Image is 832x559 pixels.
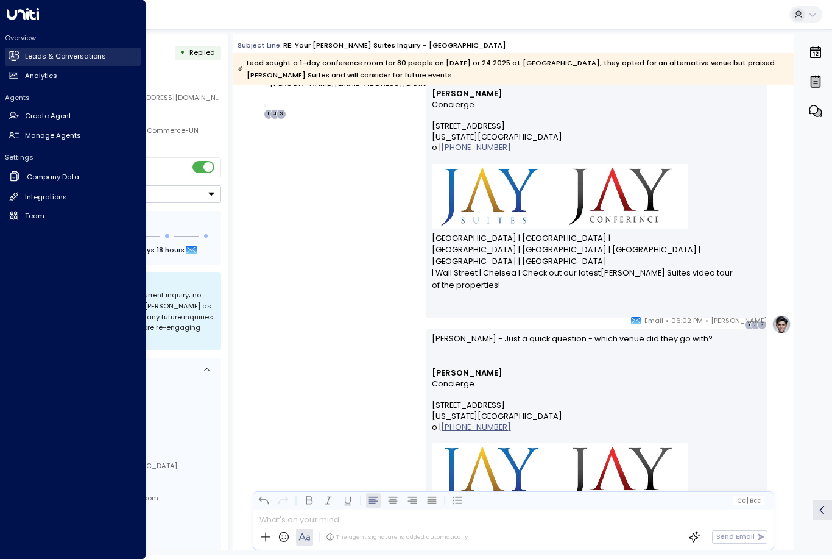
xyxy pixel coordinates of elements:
[25,71,57,81] h2: Analytics
[705,315,708,327] span: •
[432,279,500,291] span: of the properties!
[326,533,468,541] div: The agent signature is added automatically
[772,315,791,334] img: profile-logo.png
[5,152,141,162] h2: Settings
[25,111,71,121] h2: Create Agent
[432,443,688,509] img: https://www.jaysuites.com/
[737,497,761,504] span: Cc Bcc
[180,44,185,62] div: •
[432,411,562,422] span: [US_STATE][GEOGRAPHIC_DATA]
[238,57,788,81] div: Lead sought a 1-day conference room for 80 people on [DATE] or 24 2025 at [GEOGRAPHIC_DATA]; they...
[644,315,663,327] span: Email
[432,164,688,230] img: https://www.jaysuites.com/
[25,211,44,221] h2: Team
[432,88,502,99] span: [PERSON_NAME]
[5,48,141,66] a: Leads & Conversations
[5,107,141,126] a: Create Agent
[256,493,271,508] button: Undo
[711,315,767,327] span: [PERSON_NAME]
[238,40,282,50] span: Subject Line:
[432,132,562,143] span: [US_STATE][GEOGRAPHIC_DATA]
[432,88,761,291] div: Signature
[276,493,291,508] button: Redo
[5,167,141,187] a: Company Data
[432,379,474,390] span: Concierge
[432,121,505,132] span: [STREET_ADDRESS]
[5,33,141,43] h2: Overview
[666,315,669,327] span: •
[733,496,764,505] button: Cc|Bcc
[25,130,81,141] h2: Manage Agents
[747,497,749,504] span: |
[432,400,505,411] span: [STREET_ADDRESS]
[432,232,761,268] span: [GEOGRAPHIC_DATA] | [GEOGRAPHIC_DATA] | [GEOGRAPHIC_DATA] | [GEOGRAPHIC_DATA] | [GEOGRAPHIC_DATA]...
[432,368,502,379] span: [PERSON_NAME]
[432,333,713,344] span: [PERSON_NAME] - Just a quick question - which venue did they go with?
[671,315,703,327] span: 06:02 PM
[283,40,506,51] div: RE: Your [PERSON_NAME] Suites Inquiry - [GEOGRAPHIC_DATA]
[432,267,601,279] span: | Wall Street | Chelsea I Check out our latest
[5,188,141,206] a: Integrations
[5,126,141,144] a: Manage Agents
[432,422,511,433] span: o |
[5,207,141,225] a: Team
[5,66,141,85] a: Analytics
[432,99,474,110] span: Concierge
[441,422,511,433] a: [PHONE_NUMBER]
[189,48,215,57] span: Replied
[5,93,141,102] h2: Agents
[601,267,733,279] a: [PERSON_NAME] Suites video tour
[27,172,79,182] h2: Company Data
[441,142,511,153] a: [PHONE_NUMBER]
[432,142,511,153] span: o |
[25,192,67,202] h2: Integrations
[25,51,106,62] h2: Leads & Conversations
